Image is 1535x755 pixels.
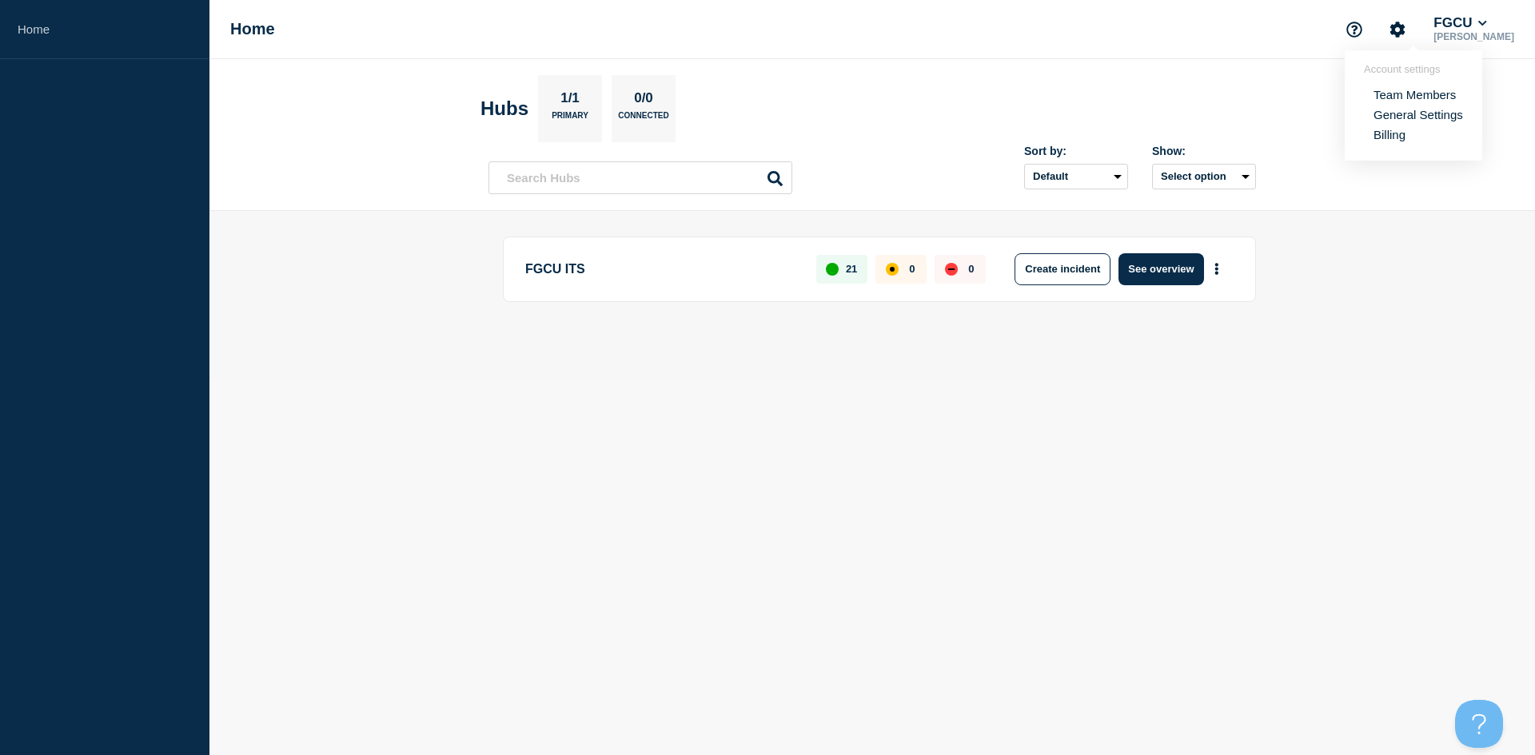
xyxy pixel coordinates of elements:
button: Create incident [1015,253,1110,285]
header: Account settings [1364,63,1463,75]
p: 21 [846,263,857,275]
div: up [826,263,839,276]
p: Connected [618,111,668,128]
p: 0/0 [628,90,660,111]
iframe: Help Scout Beacon - Open [1455,700,1503,748]
button: Support [1338,13,1371,46]
div: Show: [1152,145,1256,157]
button: Account settings [1381,13,1414,46]
h2: Hubs [480,97,528,120]
button: More actions [1206,254,1227,284]
a: Billing [1374,128,1405,141]
h1: Home [230,20,275,38]
p: FGCU ITS [525,253,798,285]
p: [PERSON_NAME] [1430,31,1517,42]
select: Sort by [1024,164,1128,189]
div: affected [886,263,899,276]
a: General Settings [1374,108,1463,121]
p: 0 [968,263,974,275]
a: Team Members [1374,88,1456,101]
button: Select option [1152,164,1256,189]
p: 0 [909,263,915,275]
button: FGCU [1430,15,1490,31]
div: Sort by: [1024,145,1128,157]
input: Search Hubs [488,161,792,194]
button: See overview [1118,253,1203,285]
p: 1/1 [555,90,586,111]
p: Primary [552,111,588,128]
div: down [945,263,958,276]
